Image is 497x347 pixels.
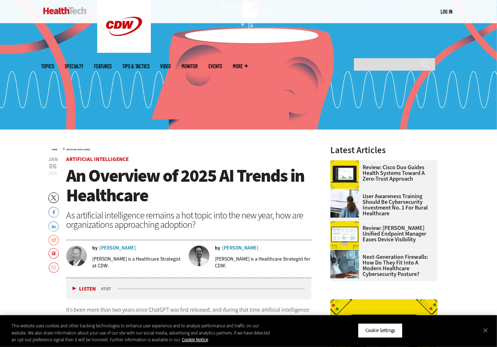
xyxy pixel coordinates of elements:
[478,322,493,338] button: Close
[66,246,87,266] img: Benjamin Sokolow
[11,322,274,343] div: This website uses cookies and other tracking technologies to enhance user experience and to analy...
[92,246,98,251] span: by
[208,64,222,69] a: Events
[99,246,136,251] a: [PERSON_NAME]
[330,254,433,277] a: Next-Generation Firewalls: How Do They Fit into a Modern Healthcare Cybersecurity Posture?
[41,64,54,69] span: Topics
[160,64,171,69] a: Video
[330,193,433,216] a: User Awareness Training Should Be Cybersecurity Investment No. 1 for Rural Healthcare
[67,148,90,151] a: Artificial Intelligence
[441,8,452,15] a: Log in
[97,47,151,55] a: CDW
[233,64,248,69] span: More
[66,211,311,229] div: As artificial intelligence remains a hot topic into the new year, how are organizations approachi...
[215,256,311,269] p: [PERSON_NAME] is a Healthcare Strategist for CDW.
[330,250,359,278] img: Doctor using secure tablet
[222,246,259,251] a: [PERSON_NAME]
[122,64,149,69] a: Tips & Tactics
[182,337,208,343] a: More information about your privacy
[441,8,452,15] div: User menu
[215,246,220,251] span: by
[49,170,58,176] span: 2025
[66,278,311,300] div: media player
[94,64,112,69] a: Features
[52,148,57,151] a: Home
[66,305,311,342] p: It’s been more than two years since ChatGPT was first released, and during that time artificial i...
[330,160,359,189] img: Cisco Duo
[330,160,363,166] a: Cisco Duo
[330,250,363,256] a: Doctor using secure tablet
[189,246,210,266] img: Lee Pierce
[92,256,184,269] p: [PERSON_NAME] is a Healthcare Strategist at CDW.
[330,165,433,182] a: Review: Cisco Duo Guides Health Systems Toward a Zero-Trust Approach
[358,323,403,338] button: Cookie Settings
[73,286,96,292] button: Listen
[66,156,129,163] a: Artificial Intelligence
[100,286,116,292] div: duration
[330,225,433,242] a: Review: [PERSON_NAME] Unified Endpoint Manager Eases Device Visibility
[330,221,363,227] a: Ivanti Unified Endpoint Manager
[182,64,198,69] a: MonITor
[66,164,304,207] span: An Overview of 2025 AI Trends in Healthcare
[330,189,359,218] img: Doctors reviewing information boards
[43,7,87,14] img: Home
[330,146,438,155] h3: Latest Articles
[330,189,363,195] a: Doctors reviewing information boards
[330,221,359,250] img: Ivanti Unified Endpoint Manager
[65,64,83,69] span: Specialty
[48,163,58,170] span: 06
[52,146,311,151] div: »
[48,157,58,162] span: Jan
